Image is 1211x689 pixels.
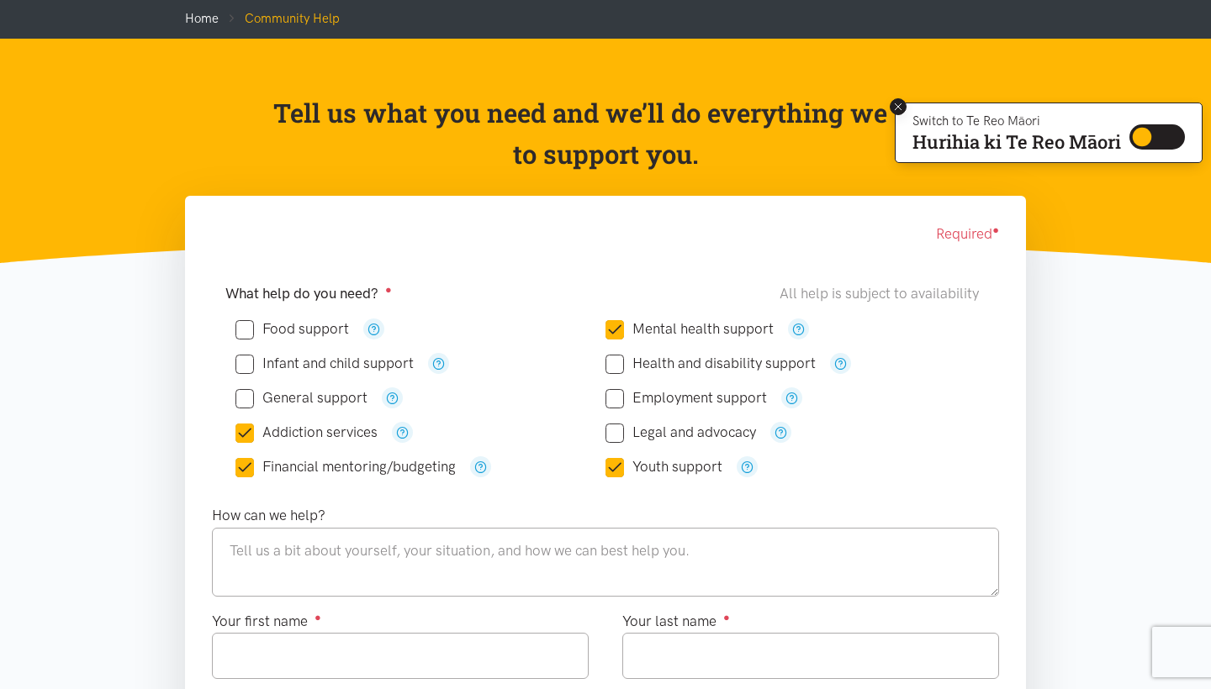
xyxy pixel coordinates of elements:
li: Community Help [219,8,340,29]
label: Addiction services [235,425,378,439]
label: Employment support [605,391,767,405]
sup: ● [992,224,999,236]
label: Your first name [212,610,321,633]
label: Mental health support [605,322,774,336]
sup: ● [723,611,730,623]
p: Hurihia ki Te Reo Māori [912,134,1121,150]
label: How can we help? [212,504,325,527]
label: Legal and advocacy [605,425,756,439]
label: Infant and child support [235,356,414,371]
a: Home [185,11,219,26]
div: Required [212,223,999,245]
div: All help is subject to availability [780,282,986,305]
label: Financial mentoring/budgeting [235,460,456,474]
label: Youth support [605,460,722,474]
sup: ● [385,283,392,296]
label: Health and disability support [605,356,816,371]
label: Your last name [622,610,730,633]
label: What help do you need? [225,282,392,305]
label: General support [235,391,368,405]
label: Food support [235,322,349,336]
sup: ● [315,611,321,623]
p: Tell us what you need and we’ll do everything we can to support you. [272,92,940,176]
p: Switch to Te Reo Māori [912,116,1121,126]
